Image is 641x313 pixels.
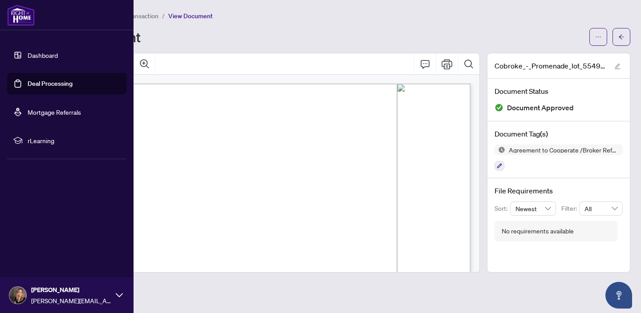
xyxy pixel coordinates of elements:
[605,282,632,309] button: Open asap
[7,4,35,26] img: logo
[28,51,58,59] a: Dashboard
[561,204,579,213] p: Filter:
[495,144,505,155] img: Status Icon
[111,12,158,20] span: View Transaction
[495,60,606,71] span: Cobroke_-_Promenade_lot_5549.pdf
[595,34,601,40] span: ellipsis
[502,226,574,236] div: No requirements available
[507,102,574,114] span: Document Approved
[28,136,120,145] span: rLearning
[584,202,617,215] span: All
[28,80,73,88] a: Deal Processing
[495,103,503,112] img: Document Status
[31,285,111,295] span: [PERSON_NAME]
[31,296,111,305] span: [PERSON_NAME][EMAIL_ADDRESS][DOMAIN_NAME]
[515,202,551,215] span: Newest
[28,108,81,116] a: Mortgage Referrals
[162,11,165,21] li: /
[495,128,623,139] h4: Document Tag(s)
[505,147,623,153] span: Agreement to Cooperate /Broker Referral
[168,12,213,20] span: View Document
[495,86,623,96] h4: Document Status
[495,185,623,196] h4: File Requirements
[618,34,625,40] span: arrow-left
[9,287,26,304] img: Profile Icon
[614,63,621,69] span: edit
[495,204,510,213] p: Sort:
